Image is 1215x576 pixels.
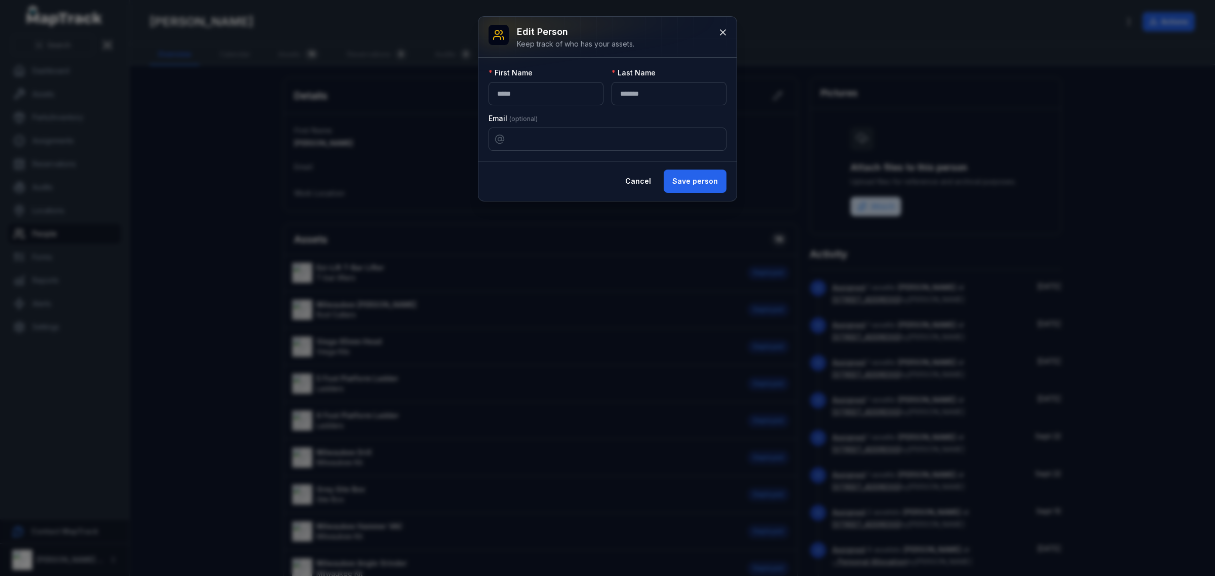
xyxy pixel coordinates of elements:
div: Keep track of who has your assets. [517,39,634,49]
h3: Edit person [517,25,634,39]
label: Last Name [612,68,656,78]
label: Email [489,113,538,124]
label: First Name [489,68,533,78]
button: Cancel [617,170,660,193]
button: Save person [664,170,726,193]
